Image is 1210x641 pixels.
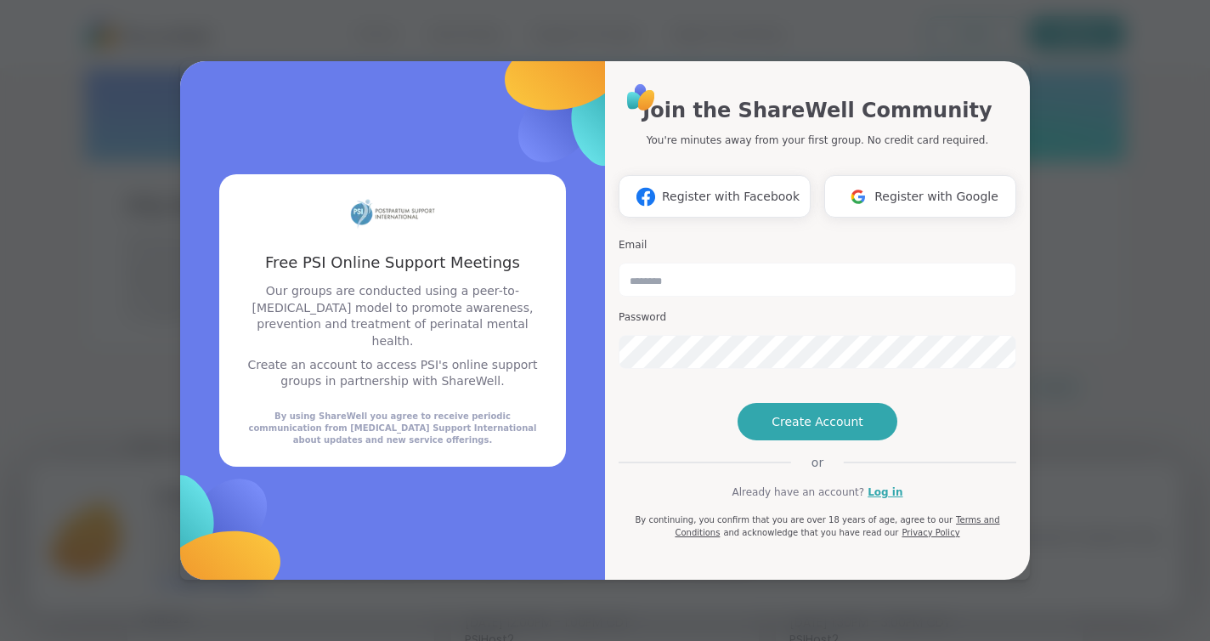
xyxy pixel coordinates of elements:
[868,485,902,500] a: Log in
[622,78,660,116] img: ShareWell Logo
[723,528,898,537] span: and acknowledge that you have read our
[642,95,992,126] h1: Join the ShareWell Community
[791,454,844,471] span: or
[824,175,1016,218] button: Register with Google
[902,528,959,537] a: Privacy Policy
[647,133,988,148] p: You're minutes away from your first group. No credit card required.
[240,283,546,349] p: Our groups are conducted using a peer-to-[MEDICAL_DATA] model to promote awareness, prevention an...
[619,238,1016,252] h3: Email
[240,411,546,446] div: By using ShareWell you agree to receive periodic communication from [MEDICAL_DATA] Support Intern...
[732,485,864,500] span: Already have an account?
[619,310,1016,325] h3: Password
[630,181,662,213] img: ShareWell Logomark
[772,413,863,430] span: Create Account
[635,515,953,525] span: By continuing, you confirm that you are over 18 years of age, agree to our
[874,188,998,206] span: Register with Google
[350,195,435,231] img: partner logo
[240,252,546,273] h3: Free PSI Online Support Meetings
[842,181,874,213] img: ShareWell Logomark
[240,357,546,390] p: Create an account to access PSI's online support groups in partnership with ShareWell.
[619,175,811,218] button: Register with Facebook
[738,403,897,440] button: Create Account
[675,515,999,537] a: Terms and Conditions
[662,188,800,206] span: Register with Facebook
